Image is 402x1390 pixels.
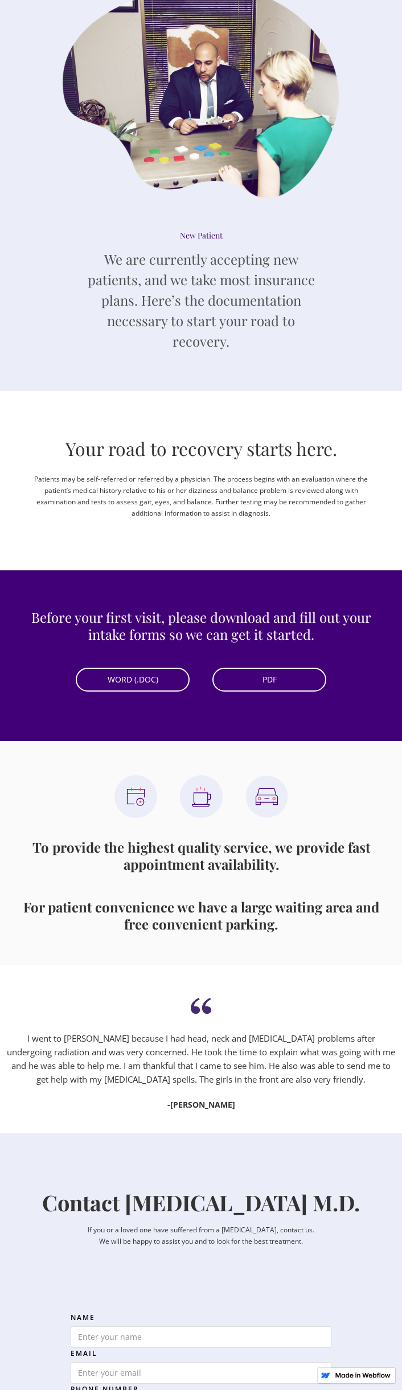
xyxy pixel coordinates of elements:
div: -[PERSON_NAME] [167,1099,235,1111]
h1: Contact [MEDICAL_DATA] M.D. [11,1190,391,1215]
a: WORD (.DOC) [76,668,190,692]
h3: Before your first visit, please download and fill out your intake forms so we can get it started. [30,608,372,643]
label: Email [71,1348,331,1359]
h3: To provide the highest quality service, we provide fast appointment availability. [11,838,391,873]
p: Patients may be self-referred or referred by a physician. The process begins with an evaluation w... [30,474,372,519]
label: Name [71,1312,331,1323]
input: Enter your name [71,1326,331,1348]
img: Made in Webflow [335,1372,391,1378]
h3: For patient convenience we have a large waiting area and free convenient parking. [11,898,391,932]
p: We are currently accepting new patients, and we take most insurance plans. Here’s the documentati... [87,249,315,351]
div: New Patient [116,230,286,241]
p: I went to [PERSON_NAME] because I had head, neck and [MEDICAL_DATA] problems after undergoing rad... [6,1031,396,1086]
p: If you or a loved one have suffered from a [MEDICAL_DATA], contact us. We will be happy to assist... [11,1224,391,1247]
a: PDF [212,668,326,692]
input: Enter your email [71,1362,331,1384]
h2: Your road to recovery starts here. [65,437,337,460]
